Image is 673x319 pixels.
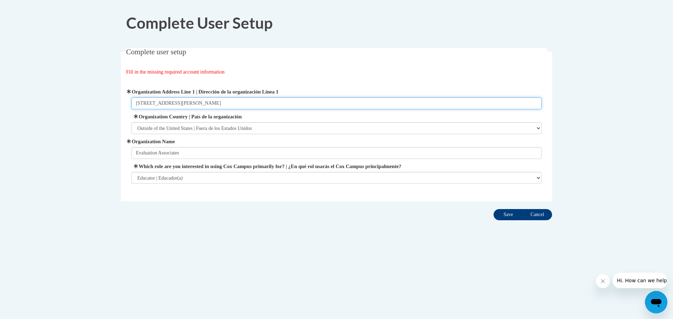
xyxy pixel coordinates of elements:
[126,14,273,32] span: Complete User Setup
[494,209,523,220] input: Save
[4,5,57,11] span: Hi. How can we help?
[131,147,542,159] input: Metadata input
[131,113,542,120] label: Organization Country | País de la organización
[131,88,542,96] label: Organization Address Line 1 | Dirección de la organización Línea 1
[596,274,610,288] iframe: Close message
[523,209,552,220] input: Cancel
[131,162,542,170] label: Which role are you interested in using Cox Campus primarily for? | ¿En qué rol usarás el Cox Camp...
[613,273,667,288] iframe: Message from company
[131,138,542,145] label: Organization Name
[131,97,542,109] input: Metadata input
[126,48,186,56] span: Complete user setup
[645,291,667,313] iframe: Button to launch messaging window
[126,69,225,75] span: Fill in the missing required account information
